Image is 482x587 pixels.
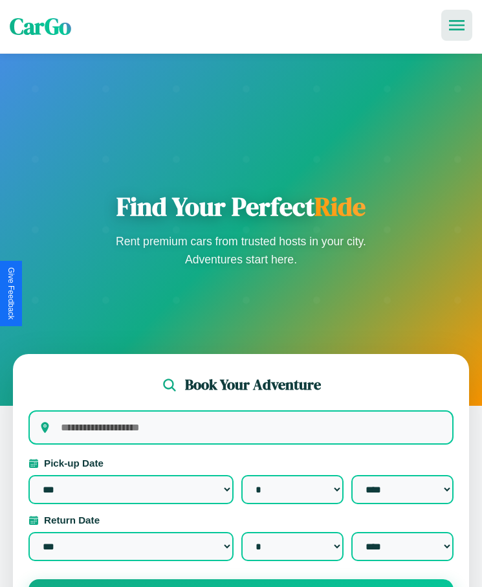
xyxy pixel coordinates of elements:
h1: Find Your Perfect [112,191,371,222]
span: CarGo [10,11,71,42]
h2: Book Your Adventure [185,375,321,395]
span: Ride [314,189,366,224]
label: Return Date [28,515,454,526]
div: Give Feedback [6,267,16,320]
p: Rent premium cars from trusted hosts in your city. Adventures start here. [112,232,371,269]
label: Pick-up Date [28,458,454,469]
